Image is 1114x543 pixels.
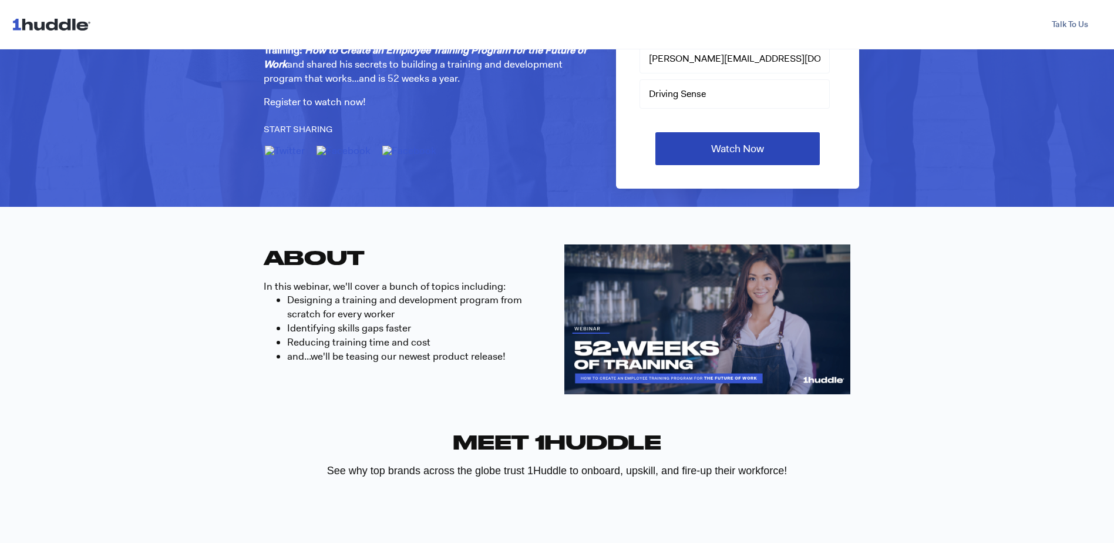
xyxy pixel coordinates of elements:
[264,280,550,294] p: In this webinar, we'll cover a bunch of topics including:
[287,350,550,364] li: and...we'll be teasing our newest product release!
[317,146,371,155] img: Facebook
[264,43,587,71] em: How to Create an Employee Training Program for the Future of Work
[287,321,550,336] li: Identifying skills gaps faster
[265,146,305,155] img: Twitter
[287,336,550,350] li: Reducing training time and cost
[264,30,599,86] p: Our Founder & CEO, [PERSON_NAME], hosted a webinar: and shared his secrets to building a training...
[640,79,830,109] input: Company name
[264,95,599,109] p: Register to watch now!
[287,293,550,321] li: Designing a training and development program from scratch for every worker
[382,146,436,155] img: Facebook
[327,465,787,477] span: See why top brands across the globe trust 1Huddle to onboard, upskill, and fire-up their workforce!
[264,429,851,454] h2: MEET 1Huddle
[640,44,830,73] input: Email
[564,244,850,394] img: 52-Weeks of Training 3
[264,244,550,270] h2: ABOUT
[655,132,820,166] input: Watch Now
[107,14,1102,35] div: Navigation Menu
[12,13,96,35] img: 1huddle
[264,123,599,136] small: Start Sharing
[1038,14,1102,35] a: Talk To Us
